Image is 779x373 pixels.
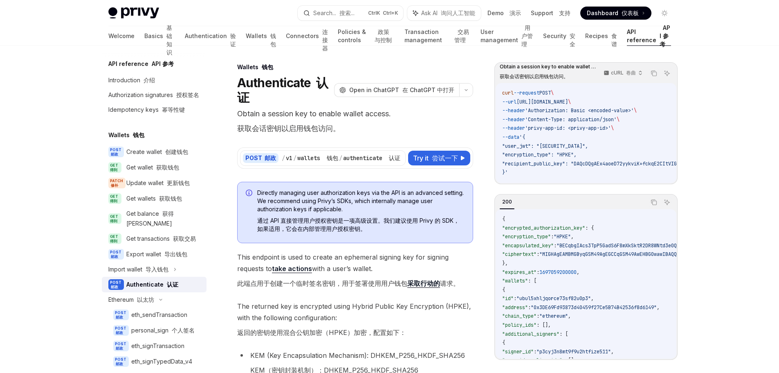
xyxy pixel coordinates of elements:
[611,348,614,355] span: ,
[102,160,207,175] a: GET 得到Get wallet 获取钱包
[402,86,454,93] font: 在 ChatGPT 中打开
[159,195,182,202] font: 获取钱包
[660,24,670,47] font: API 参考
[102,307,207,323] a: POST 邮政eth_sendTransaction
[591,295,594,302] span: ,
[502,269,537,276] span: "expires_at"
[172,327,195,334] font: 个人签名
[502,225,585,231] span: "encrypted_authorization_key"
[108,233,121,244] span: GET
[568,99,571,105] span: \
[528,278,537,284] span: : [
[185,26,236,46] a: Authentication 验证
[108,105,185,115] div: Idempotency keys
[327,154,338,162] font: 钱包
[649,197,659,208] button: Copy the contents from the code block
[126,209,202,228] div: Get balance
[626,70,636,76] font: 卷曲
[554,233,571,240] span: "HPKE"
[502,233,551,240] span: "encryption_type"
[272,264,312,273] a: take actions
[126,249,187,259] div: Export wallet
[108,130,144,140] h5: Wallets
[108,90,199,100] div: Authorization signatures
[502,313,537,319] span: "chain_type"
[441,9,475,16] font: 询问人工智能
[502,99,516,105] span: --url
[110,199,117,203] font: 得到
[167,179,190,186] font: 更新钱包
[108,178,126,188] span: PATCH
[525,125,611,131] span: 'privy-app-id: <privy-app-id>'
[108,7,159,19] img: light logo
[568,313,571,319] span: ,
[286,26,328,46] a: Connectors 连接器
[126,147,188,157] div: Create wallet
[622,9,639,16] font: 仪表板
[539,269,577,276] span: 1697059200000
[116,346,123,350] font: 邮政
[537,313,539,319] span: :
[334,83,459,97] button: Open in ChatGPT 在 ChatGPT 中打开
[611,125,614,131] span: \
[102,175,207,191] a: PATCH 修补Update wallet 更新钱包
[126,178,190,188] div: Update wallet
[338,26,395,46] a: Policies & controls 政策与控制
[343,154,400,162] div: authenticate
[487,9,521,17] a: Demo 演示
[102,338,207,354] a: POST 邮政eth_signTransaction
[502,90,514,96] span: curl
[111,285,118,289] font: 邮政
[611,70,636,76] p: cURL
[502,143,588,149] span: "user_jwt": "[SECURITY_DATA]",
[516,295,591,302] span: "ubul5xhljqorce73sf82u0p3"
[537,269,539,276] span: :
[502,242,554,249] span: "encapsulated_key"
[102,246,207,262] a: POST 邮政Export wallet 导出钱包
[534,348,537,355] span: :
[662,68,672,79] button: Ask AI
[571,233,574,240] span: ,
[408,151,470,165] button: Try it 尝试一下
[108,295,154,305] div: Ethereum
[126,280,178,289] div: Authenticate
[137,296,154,303] font: 以太坊
[110,219,117,223] font: 得到
[502,278,528,284] span: "wallets"
[528,304,531,311] span: :
[126,210,174,227] font: 获得[PERSON_NAME]
[293,154,296,162] div: /
[102,102,207,117] a: Idempotency keys 幂等性键
[349,86,454,94] span: Open in ChatGPT
[237,328,406,337] font: 返回的密钥使用混合公钥加密（HPKE）加密，配置如下：
[108,213,121,224] span: GET
[554,242,557,249] span: :
[543,26,575,46] a: Security 安全
[389,154,400,162] font: 认证
[500,197,514,207] div: 200
[176,91,199,98] font: 授权签名
[502,169,508,176] span: }'
[514,295,516,302] span: :
[599,66,646,80] button: cURL 卷曲
[502,331,559,337] span: "additional_signers"
[407,279,440,288] a: 采取行动的
[502,216,505,222] span: {
[368,10,398,16] span: Ctrl K
[162,106,185,113] font: 幂等性键
[502,357,562,364] span: "override_policy_ids"
[108,26,135,46] a: Welcome
[144,26,175,46] a: Basics 基础知识
[265,154,276,161] font: 邮政
[113,310,129,320] span: POST
[510,9,521,16] font: 演示
[413,153,458,163] span: Try it
[617,116,620,123] span: \
[173,235,196,242] font: 获取交易
[649,68,659,79] button: Copy the contents from the code block
[167,281,178,288] font: 认证
[131,357,192,366] div: eth_signTypedData_v4
[421,9,475,17] span: Ask AI
[502,134,519,140] span: --data
[282,154,285,162] div: /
